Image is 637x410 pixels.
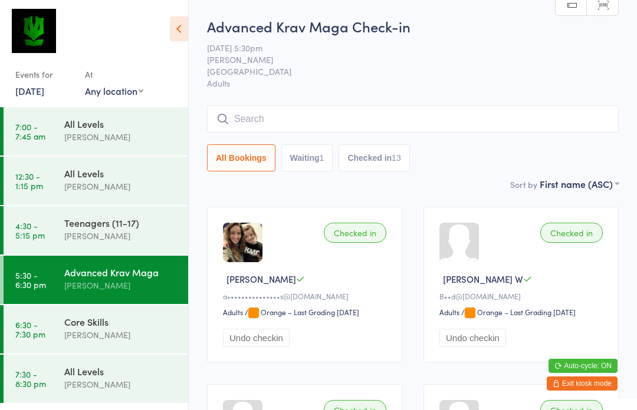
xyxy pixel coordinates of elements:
[207,65,600,77] span: [GEOGRAPHIC_DATA]
[15,65,73,84] div: Events for
[510,178,537,190] label: Sort by
[12,9,56,53] img: Krav Maga Defence Institute
[245,307,359,317] span: / Orange – Last Grading [DATE]
[207,144,275,171] button: All Bookings
[15,320,45,339] time: 6:30 - 7:30 pm
[64,328,178,342] div: [PERSON_NAME]
[15,270,46,289] time: 5:30 - 6:30 pm
[4,256,188,304] a: 5:30 -6:30 pmAdvanced Krav Maga[PERSON_NAME]
[223,329,290,347] button: Undo checkin
[64,130,178,144] div: [PERSON_NAME]
[64,229,178,243] div: [PERSON_NAME]
[64,315,178,328] div: Core Skills
[64,167,178,180] div: All Levels
[547,376,618,391] button: Exit kiosk mode
[15,171,43,190] time: 12:30 - 1:15 pm
[281,144,333,171] button: Waiting1
[443,273,523,285] span: [PERSON_NAME] W
[4,355,188,403] a: 7:30 -8:30 pmAll Levels[PERSON_NAME]
[207,77,619,89] span: Adults
[15,221,45,240] time: 4:30 - 5:15 pm
[85,84,143,97] div: Any location
[4,157,188,205] a: 12:30 -1:15 pmAll Levels[PERSON_NAME]
[15,122,45,141] time: 7:00 - 7:45 am
[392,153,401,163] div: 13
[4,206,188,254] a: 4:30 -5:15 pmTeenagers (11-17)[PERSON_NAME]
[223,307,243,317] div: Adults
[15,369,46,388] time: 7:30 - 8:30 pm
[207,16,619,36] h2: Advanced Krav Maga Check-in
[549,359,618,373] button: Auto-cycle: ON
[4,107,188,156] a: 7:00 -7:45 amAll Levels[PERSON_NAME]
[64,378,178,391] div: [PERSON_NAME]
[540,177,619,190] div: First name (ASC)
[461,307,576,317] span: / Orange – Last Grading [DATE]
[207,54,600,65] span: [PERSON_NAME]
[439,329,506,347] button: Undo checkin
[64,216,178,229] div: Teenagers (11-17)
[15,84,44,97] a: [DATE]
[324,223,386,243] div: Checked in
[223,223,262,262] img: image1750833876.png
[85,65,143,84] div: At
[339,144,409,171] button: Checked in13
[64,180,178,193] div: [PERSON_NAME]
[64,266,178,279] div: Advanced Krav Maga
[226,273,296,285] span: [PERSON_NAME]
[64,365,178,378] div: All Levels
[64,117,178,130] div: All Levels
[4,305,188,353] a: 6:30 -7:30 pmCore Skills[PERSON_NAME]
[540,223,603,243] div: Checked in
[439,307,459,317] div: Adults
[223,291,390,301] div: a•••••••••••••••s@[DOMAIN_NAME]
[320,153,324,163] div: 1
[64,279,178,292] div: [PERSON_NAME]
[207,105,619,133] input: Search
[207,42,600,54] span: [DATE] 5:30pm
[439,291,606,301] div: B••d@[DOMAIN_NAME]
